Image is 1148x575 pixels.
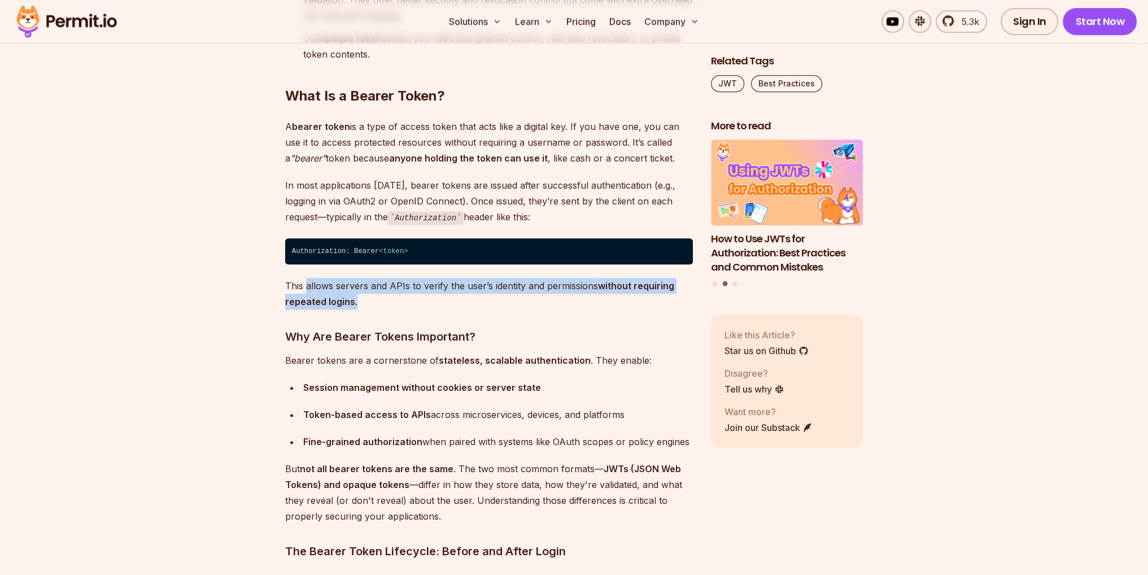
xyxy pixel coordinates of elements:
[285,352,693,368] p: Bearer tokens are a cornerstone of . They enable:
[751,75,822,92] a: Best Practices
[303,409,431,420] strong: Token-based access to APIs
[285,278,693,310] p: This allows servers and APIs to verify the user’s identity and permissions .
[285,280,674,307] strong: without requiring repeated logins
[379,247,408,255] span: < >
[711,140,863,288] div: Posts
[285,177,693,225] p: In most applications [DATE], bearer tokens are issued after successful authentication (e.g., logg...
[711,140,863,275] li: 2 of 3
[711,54,863,68] h2: Related Tags
[285,238,693,264] code: Authorization: Bearer
[303,31,693,62] p: Use when you need fine-grained control, real-time revocation, or private token contents.
[724,367,784,380] p: Disagree?
[320,33,387,44] strong: opaque tokens
[936,10,987,33] a: 5.3k
[722,281,727,286] button: Go to slide 2
[285,463,681,490] strong: JWTs (JSON Web Tokens) and opaque tokens
[383,247,404,255] span: token
[711,140,863,226] img: How to Use JWTs for Authorization: Best Practices and Common Mistakes
[1063,8,1137,35] a: Start Now
[562,10,600,33] a: Pricing
[285,42,693,105] h2: What Is a Bearer Token?
[303,407,693,422] div: across microservices, devices, and platforms
[303,382,541,393] strong: Session management without cookies or server state
[724,405,813,419] p: Want more?
[11,2,122,41] img: Permit logo
[1001,8,1059,35] a: Sign In
[724,328,809,342] p: Like this Article?
[285,542,693,560] h3: The Bearer Token Lifecycle: Before and After Login
[724,421,813,434] a: Join our Substack
[285,328,693,346] h3: Why Are Bearer Tokens Important?
[711,119,863,133] h2: More to read
[724,344,809,358] a: Star us on Github
[292,121,350,132] strong: bearer token
[711,75,744,92] a: JWT
[640,10,704,33] button: Company
[303,436,422,447] strong: Fine-grained authorization
[389,153,548,164] strong: anyone holding the token can use it
[713,281,717,286] button: Go to slide 1
[300,463,453,474] strong: not all bearer tokens are the same
[724,382,784,396] a: Tell us why
[290,153,326,164] em: "bearer"
[510,10,557,33] button: Learn
[711,232,863,274] h3: How to Use JWTs for Authorization: Best Practices and Common Mistakes
[388,211,464,225] code: Authorization
[605,10,635,33] a: Docs
[439,355,591,366] strong: stateless, scalable authentication
[955,15,979,28] span: 5.3k
[303,434,693,450] div: when paired with systems like OAuth scopes or policy engines
[732,281,737,286] button: Go to slide 3
[444,10,506,33] button: Solutions
[711,140,863,275] a: How to Use JWTs for Authorization: Best Practices and Common MistakesHow to Use JWTs for Authoriz...
[285,461,693,524] p: But . The two most common formats— —differ in how they store data, how they're validated, and wha...
[285,119,693,166] p: A is a type of access token that acts like a digital key. If you have one, you can use it to acce...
